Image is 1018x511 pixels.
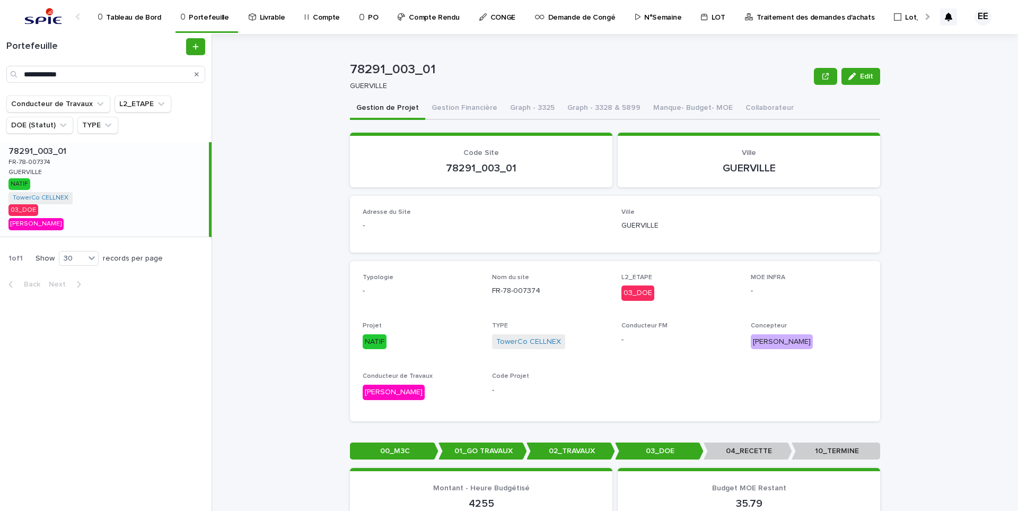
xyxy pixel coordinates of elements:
[363,323,382,329] span: Projet
[860,73,873,80] span: Edit
[433,484,530,492] span: Montant - Heure Budgétisé
[363,274,393,281] span: Typologie
[704,443,792,460] p: 04_RECETTE
[492,323,508,329] span: TYPE
[742,149,756,157] span: Ville
[615,443,704,460] p: 03_DOE
[8,167,44,176] p: GUERVILLE
[621,285,654,301] div: 03_DOE
[21,6,65,28] img: svstPd6MQfCT1uX1QGkG
[463,149,499,157] span: Code Site
[492,373,529,379] span: Code Projet
[363,209,411,215] span: Adresse du Site
[492,285,609,297] p: FR-78-007374
[621,274,652,281] span: L2_ETAPE
[630,497,867,510] p: 35.79
[45,280,90,289] button: Next
[6,117,73,134] button: DOE (Statut)
[363,220,609,231] p: -
[751,285,867,297] p: -
[425,98,504,120] button: Gestion Financière
[739,98,800,120] button: Collaborateur
[59,253,85,264] div: 30
[621,334,738,345] p: -
[751,274,785,281] span: MOE INFRA
[77,117,118,134] button: TYPE
[350,443,438,460] p: 00_M3C
[6,41,184,53] h1: Portefeuille
[8,204,38,216] div: 03_DOE
[621,323,668,329] span: Conducteur FM
[621,209,635,215] span: Ville
[115,96,171,112] button: L2_ETAPE
[363,334,387,350] div: NATIF
[504,98,561,120] button: Graph - 3325
[350,82,805,91] p: GUERVILLE
[8,157,52,166] p: FR-78-007374
[363,373,433,379] span: Conducteur de Travaux
[975,8,991,25] div: EE
[751,334,813,350] div: [PERSON_NAME]
[350,62,810,77] p: 78291_003_01
[792,443,880,460] p: 10_TERMINE
[6,66,205,83] input: Search
[647,98,739,120] button: Manque- Budget- MOE
[8,144,68,157] p: 78291_003_01
[103,254,163,263] p: records per page
[13,194,68,202] a: TowerCo CELLNEX
[841,68,880,85] button: Edit
[8,178,30,190] div: NATIF
[363,162,600,175] p: 78291_003_01
[17,281,40,288] span: Back
[630,162,867,175] p: GUERVILLE
[36,254,55,263] p: Show
[363,497,600,510] p: 4255
[751,323,787,329] span: Concepteur
[492,385,609,396] p: -
[561,98,647,120] button: Graph - 3328 & 5899
[363,385,425,400] div: [PERSON_NAME]
[8,218,64,230] div: [PERSON_NAME]
[621,220,867,231] p: GUERVILLE
[6,96,110,112] button: Conducteur de Travaux
[492,274,529,281] span: Nom du site
[350,98,425,120] button: Gestion de Projet
[49,281,72,288] span: Next
[363,285,479,297] p: -
[438,443,527,460] p: 01_GO TRAVAUX
[712,484,786,492] span: Budget MOE Restant
[496,336,561,348] a: TowerCo CELLNEX
[526,443,615,460] p: 02_TRAVAUX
